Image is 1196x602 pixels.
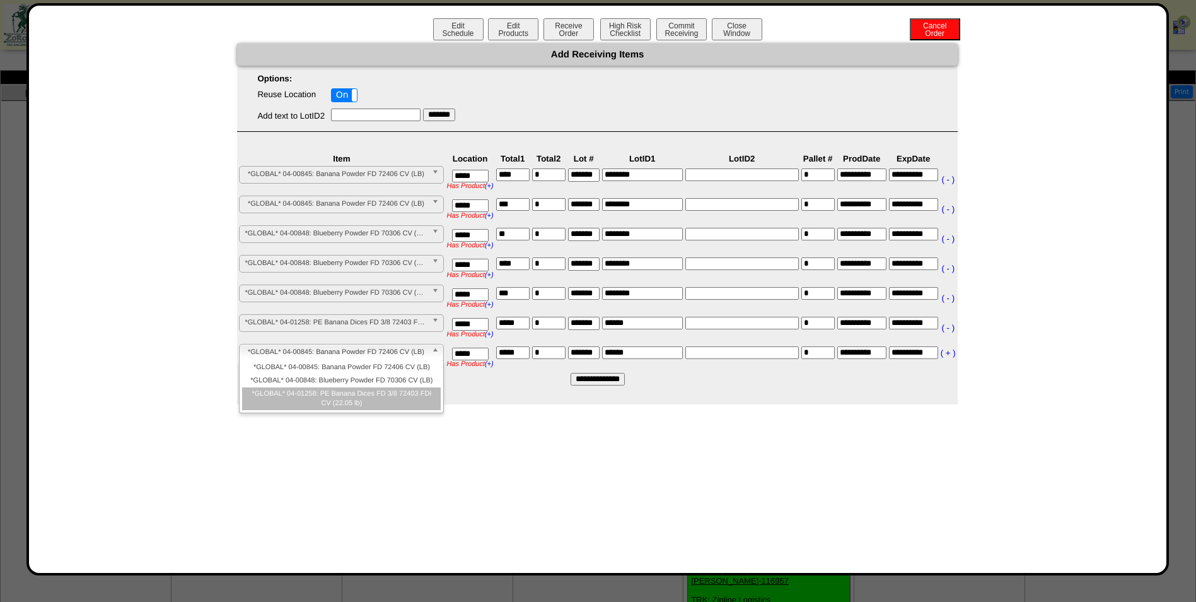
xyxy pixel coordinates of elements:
[601,153,683,164] th: LotID1
[941,293,955,303] a: ( - )
[245,167,427,182] span: *GLOBAL* 04-00845: Banana Powder FD 72406 CV (LB)
[257,111,325,121] label: Add text to LotID2
[600,18,651,40] button: High RiskChecklist
[711,28,763,38] a: CloseWindow
[237,44,957,66] div: Add Receiving Items
[567,153,600,164] th: Lot #
[446,360,493,368] div: Has Product
[332,89,357,102] label: On
[712,18,762,40] button: CloseWindow
[257,90,316,99] label: Reuse Location
[245,345,427,360] span: *GLOBAL* 04-00845: Banana Powder FD 72406 CV (LB)
[242,387,441,410] li: *GLOBAL* 04-01258: PE Banana Dices FD 3/8 72403 FDI CV (22.05 lb)
[485,301,494,309] a: (+)
[242,361,441,374] li: *GLOBAL* 04-00845: Banana Powder FD 72406 CV (LB)
[941,204,955,214] a: ( - )
[485,182,494,190] a: (+)
[433,18,484,40] button: EditSchedule
[485,242,494,249] a: (+)
[245,226,427,241] span: *GLOBAL* 04-00848: Blueberry Powder FD 70306 CV (LB)
[599,29,654,38] a: High RiskChecklist
[941,264,955,273] a: ( - )
[237,74,957,83] p: Options:
[941,175,955,184] a: ( - )
[446,271,493,279] div: Has Product
[238,153,444,164] th: Item
[446,182,493,190] div: Has Product
[245,285,427,300] span: *GLOBAL* 04-00848: Blueberry Powder FD 70306 CV (LB)
[446,331,493,338] div: Has Product
[446,153,494,164] th: Location
[245,196,427,211] span: *GLOBAL* 04-00845: Banana Powder FD 72406 CV (LB)
[941,348,956,358] a: ( + )
[941,234,955,244] a: ( - )
[888,153,939,164] th: ExpDate
[485,360,494,368] a: (+)
[531,153,566,164] th: Total2
[446,212,493,220] div: Has Product
[837,153,887,164] th: ProdDate
[485,212,494,220] a: (+)
[245,256,427,271] span: *GLOBAL* 04-00848: Blueberry Powder FD 70306 CV (LB)
[485,331,494,338] a: (+)
[446,301,493,309] div: Has Product
[656,18,707,40] button: CommitReceiving
[485,271,494,279] a: (+)
[331,88,357,102] div: OnOff
[245,315,427,330] span: *GLOBAL* 04-01258: PE Banana Dices FD 3/8 72403 FDI CV (22.05 lb)
[446,242,493,249] div: Has Product
[488,18,538,40] button: EditProducts
[801,153,835,164] th: Pallet #
[685,153,799,164] th: LotID2
[910,18,960,40] button: CancelOrder
[242,374,441,387] li: *GLOBAL* 04-00848: Blueberry Powder FD 70306 CV (LB)
[941,323,955,333] a: ( - )
[543,18,594,40] button: ReceiveOrder
[496,153,530,164] th: Total1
